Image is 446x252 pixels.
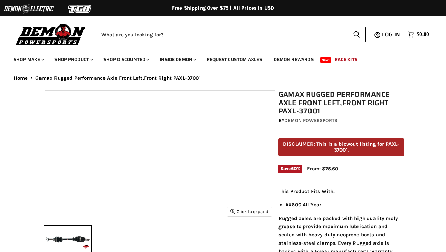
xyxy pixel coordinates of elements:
[330,52,363,66] a: Race Kits
[291,166,297,171] span: 60
[14,75,28,81] a: Home
[230,209,268,214] span: Click to expand
[49,52,97,66] a: Shop Product
[284,117,337,123] a: Demon Powersports
[278,117,404,124] div: by
[227,207,272,216] button: Click to expand
[97,27,366,42] form: Product
[382,30,400,39] span: Log in
[278,165,302,172] span: Save %
[307,166,338,172] span: From: $75.60
[14,22,88,46] img: Demon Powersports
[35,75,201,81] span: Gamax Rugged Performance Axle Front Left,Front Right PAXL-37001
[3,2,54,15] img: Demon Electric Logo 2
[98,52,153,66] a: Shop Discounted
[269,52,319,66] a: Demon Rewards
[348,27,366,42] button: Search
[404,30,432,40] a: $0.00
[97,27,348,42] input: Search
[202,52,267,66] a: Request Custom Axles
[285,201,404,209] li: AX600 All Year
[417,31,429,38] span: $0.00
[9,50,427,66] ul: Main menu
[278,138,404,157] p: DISCLAIMER: This is a blowout listing for PAXL-37001.
[9,52,48,66] a: Shop Make
[278,90,404,115] h1: Gamax Rugged Performance Axle Front Left,Front Right PAXL-37001
[54,2,106,15] img: TGB Logo 2
[278,187,404,195] p: This Product Fits With:
[320,57,332,63] span: New!
[379,32,404,38] a: Log in
[155,52,200,66] a: Inside Demon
